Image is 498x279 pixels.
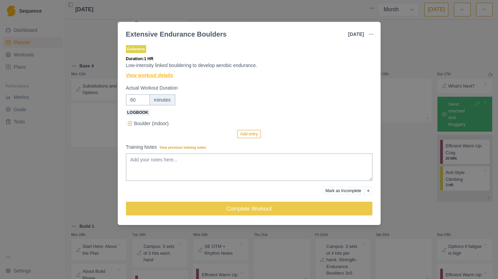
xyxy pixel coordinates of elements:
[126,56,372,62] p: Duration: 1 HR
[126,72,173,79] a: View workout details
[126,202,372,215] button: Complete Workout
[348,31,364,38] p: [DATE]
[364,187,372,195] button: Add reason
[237,130,261,138] button: Add entry
[150,94,175,105] div: minutes
[126,29,227,39] div: Extensive Endurance Boulders
[126,45,146,53] p: Endurance
[159,146,206,149] span: View previous training notes
[126,84,368,92] label: Actual Workout Duration
[322,187,365,195] button: Mark as Incomplete
[126,62,372,69] p: Low-intensity linked bouldering to develop aerobic endurance.
[134,120,169,127] p: Boulder (Indoor)
[126,144,368,151] label: Training Notes
[126,109,150,116] span: Logbook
